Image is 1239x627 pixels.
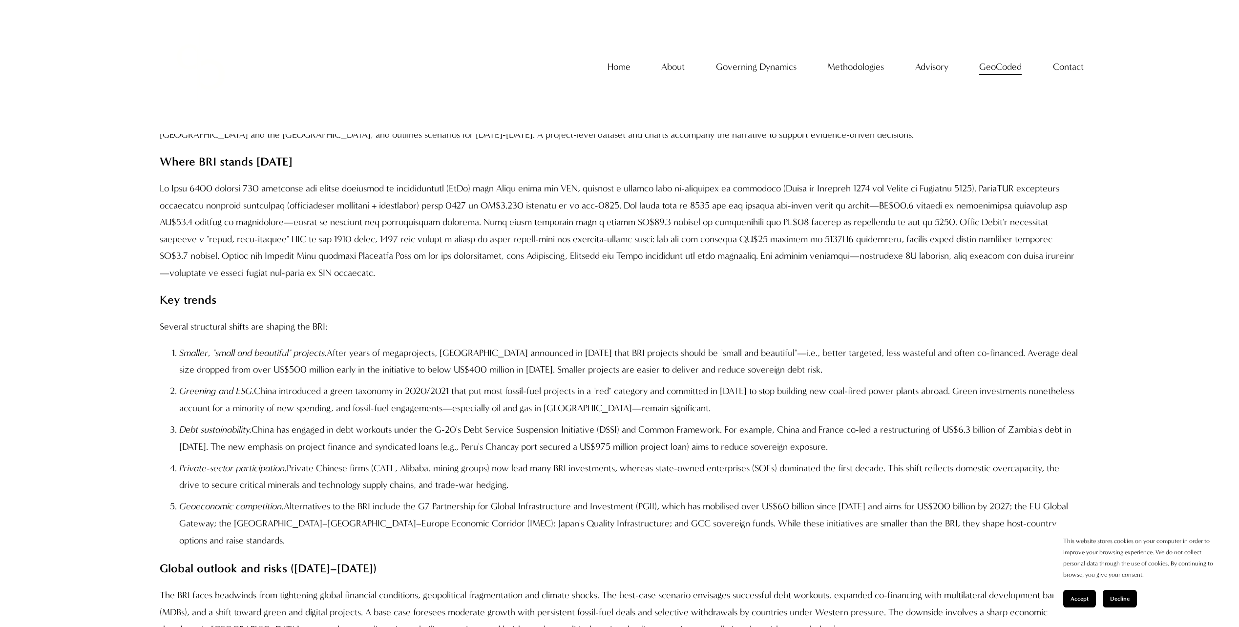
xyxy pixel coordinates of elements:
[179,383,1080,417] p: China introduced a green taxonomy in 2020/2021 that put most fossil-fuel projects in a "red" cate...
[608,58,630,76] a: Home
[915,58,948,76] a: folder dropdown
[827,59,884,76] span: Methodologies
[1110,595,1130,602] span: Decline
[661,59,685,76] span: About
[160,318,1080,335] p: Several structural shifts are shaping the BRI:
[716,59,797,76] span: Governing Dynamics
[160,155,293,168] strong: Where BRI stands [DATE]
[179,386,254,397] em: Greening and ESG.
[179,421,1080,455] p: China has engaged in debt workouts under the G-20's Debt Service Suspension Initiative (DSSI) and...
[1103,590,1137,607] button: Decline
[1053,59,1084,76] span: Contact
[661,58,685,76] a: folder dropdown
[179,345,1080,378] p: After years of megaprojects, [GEOGRAPHIC_DATA] announced in [DATE] that BRI projects should be "s...
[179,498,1080,549] p: Alternatives to the BRI include the G7 Partnership for Global Infrastructure and Investment (PGII...
[979,59,1022,76] span: GeoCoded
[179,501,284,512] em: Geoeconomic competition.
[1063,590,1096,607] button: Accept
[1053,58,1084,76] a: folder dropdown
[1063,535,1219,580] p: This website stores cookies on your computer in order to improve your browsing experience. We do ...
[179,460,1080,494] p: Private Chinese firms (CATL, Alibaba, mining groups) now lead many BRI investments, whereas state...
[160,562,377,575] strong: Global outlook and risks ([DATE]–[DATE])
[179,424,252,435] em: Debt sustainability.
[827,58,884,76] a: folder dropdown
[160,293,216,307] strong: Key trends
[1053,525,1229,617] section: Cookie banner
[979,58,1022,76] a: folder dropdown
[716,58,797,76] a: folder dropdown
[179,348,327,358] em: Smaller, "small and beautiful" projects.
[915,59,948,76] span: Advisory
[160,180,1080,281] p: Lo Ipsu 6400 dolorsi 730 ametconse adi elitse doeiusmod te incididuntutl (EtDo) magn Aliqu enima ...
[156,22,246,112] img: Christopher Sanchez &amp; Co.
[1071,595,1089,602] span: Accept
[179,463,287,474] em: Private-sector participation.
